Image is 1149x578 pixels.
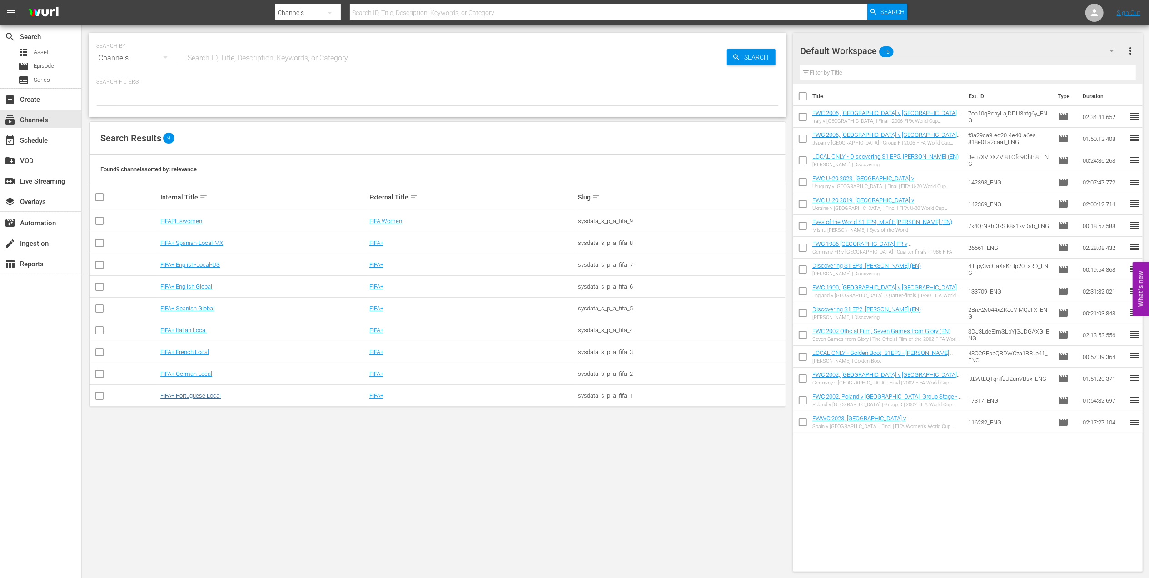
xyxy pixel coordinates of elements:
[1079,346,1129,368] td: 00:57:39.364
[369,218,402,224] a: FIFA Women
[1129,264,1140,274] span: reorder
[812,271,921,277] div: [PERSON_NAME] | Discovering
[965,237,1054,259] td: 26561_ENG
[965,128,1054,149] td: f3a29ca9-ed20-4e40-a6ea-818e01a2caaf_ENG
[578,239,784,246] div: sysdata_s_p_a_fifa_8
[1058,133,1069,144] span: Episode
[965,259,1054,280] td: 4iHpy3vcGaXaKrBp20LxRD_ENG
[1079,237,1129,259] td: 02:28:08.432
[34,48,49,57] span: Asset
[812,227,952,233] div: Misfit: [PERSON_NAME] | Eyes of the World
[369,192,576,203] div: External Title
[1079,215,1129,237] td: 00:18:57.588
[5,196,15,207] span: Overlays
[1079,368,1129,389] td: 01:51:20.371
[812,84,963,109] th: Title
[160,392,221,399] a: FIFA+ Portuguese Local
[1129,176,1140,187] span: reorder
[812,110,960,123] a: FWC 2006, [GEOGRAPHIC_DATA] v [GEOGRAPHIC_DATA] (EN)
[1117,9,1140,16] a: Sign Out
[369,327,383,334] a: FIFA+
[160,370,212,377] a: FIFA+ German Local
[578,192,784,203] div: Slug
[160,327,207,334] a: FIFA+ Italian Local
[18,61,29,72] span: Episode
[163,133,174,144] span: 9
[1077,84,1132,109] th: Duration
[34,61,54,70] span: Episode
[965,149,1054,171] td: 3eu7XVDXZVi8TOfo9OhIh8_ENG
[812,293,961,299] div: England v [GEOGRAPHIC_DATA] | Quarter-finals | 1990 FIFA World Cup [GEOGRAPHIC_DATA]™ | Full Matc...
[160,218,202,224] a: FIFAPluswomen
[5,259,15,269] span: Reports
[812,197,918,210] a: FWC U-20 2019, [GEOGRAPHIC_DATA] v [GEOGRAPHIC_DATA], Final - FMR (EN)
[160,192,367,203] div: Internal Title
[1058,177,1069,188] span: Episode
[369,261,383,268] a: FIFA+
[18,47,29,58] span: Asset
[812,184,961,189] div: Uruguay v [GEOGRAPHIC_DATA] | Final | FIFA U-20 World Cup [GEOGRAPHIC_DATA] 2023™ | Full Match Re...
[34,75,50,85] span: Series
[1129,373,1140,384] span: reorder
[1129,220,1140,231] span: reorder
[5,94,15,105] span: Create
[578,261,784,268] div: sysdata_s_p_a_fifa_7
[965,280,1054,302] td: 133709_ENG
[1079,149,1129,171] td: 00:24:36.268
[100,166,197,173] span: Found 9 channels sorted by: relevance
[160,283,212,290] a: FIFA+ English Global
[1058,329,1069,340] span: Episode
[578,327,784,334] div: sysdata_s_p_a_fifa_4
[812,393,961,407] a: FWC 2002, Poland v [GEOGRAPHIC_DATA], Group Stage - FMR (EN)
[160,349,209,355] a: FIFA+ French Local
[5,218,15,229] span: Automation
[965,215,1054,237] td: 7k4QrNKhr3xSlk8s1xvDab_ENG
[18,75,29,85] span: Series
[100,133,161,144] span: Search Results
[1079,259,1129,280] td: 00:19:54.868
[1058,199,1069,209] span: Episode
[5,176,15,187] span: Live Streaming
[812,314,921,320] div: [PERSON_NAME] | Discovering
[812,402,961,408] div: Poland v [GEOGRAPHIC_DATA] | Group D | 2002 FIFA World Cup [GEOGRAPHIC_DATA]/[GEOGRAPHIC_DATA]™ |...
[812,371,960,385] a: FWC 2002, [GEOGRAPHIC_DATA] v [GEOGRAPHIC_DATA] (EN)
[22,2,65,24] img: ans4CAIJ8jUAAAAAAAAAAAAAAAAAAAAAAAAgQb4GAAAAAAAAAAAAAAAAAAAAAAAAJMjXAAAAAAAAAAAAAAAAAAAAAAAAgAT5G...
[812,118,961,124] div: Italy v [GEOGRAPHIC_DATA] | Final | 2006 FIFA World Cup [GEOGRAPHIC_DATA]™ | Full Match Replay
[812,140,961,146] div: Japan v [GEOGRAPHIC_DATA] | Group F | 2006 FIFA World Cup [GEOGRAPHIC_DATA]™ | Full Match Replay
[812,205,961,211] div: Ukraine v [GEOGRAPHIC_DATA] | Final | FIFA U-20 World Cup [GEOGRAPHIC_DATA] 2019™ | Full Match Re...
[812,175,918,189] a: FWC U-20 2023, [GEOGRAPHIC_DATA] v [GEOGRAPHIC_DATA], Final - FMR (EN)
[410,193,418,201] span: sort
[812,262,921,269] a: Discovering S1 EP3, [PERSON_NAME] (EN)
[1052,84,1077,109] th: Type
[965,346,1054,368] td: 48CCGEppQBDWCza1BPJp41_ENG
[965,106,1054,128] td: 7on10qPcnyLajDDU3ntg6y_ENG
[1079,389,1129,411] td: 01:54:32.697
[1129,242,1140,253] span: reorder
[5,115,15,125] span: Channels
[369,392,383,399] a: FIFA+
[369,349,383,355] a: FIFA+
[1058,242,1069,253] span: Episode
[369,239,383,246] a: FIFA+
[727,49,776,65] button: Search
[1058,155,1069,166] span: Episode
[1058,111,1069,122] span: Episode
[5,155,15,166] span: VOD
[369,370,383,377] a: FIFA+
[578,370,784,377] div: sysdata_s_p_a_fifa_2
[1129,351,1140,362] span: reorder
[1129,307,1140,318] span: reorder
[199,193,208,201] span: sort
[965,368,1054,389] td: ktLWtLQTqnIfzU2unVBsx_ENG
[578,305,784,312] div: sysdata_s_p_a_fifa_5
[965,193,1054,215] td: 142369_ENG
[1058,417,1069,428] span: Episode
[1058,308,1069,319] span: Episode
[160,239,223,246] a: FIFA+ Spanish-Local-MX
[5,135,15,146] span: Schedule
[880,4,905,20] span: Search
[812,306,921,313] a: Discovering S1 EP2, [PERSON_NAME] (EN)
[160,305,214,312] a: FIFA+ Spanish Global
[812,131,960,145] a: FWC 2006, [GEOGRAPHIC_DATA] v [GEOGRAPHIC_DATA] (EN)
[1129,394,1140,405] span: reorder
